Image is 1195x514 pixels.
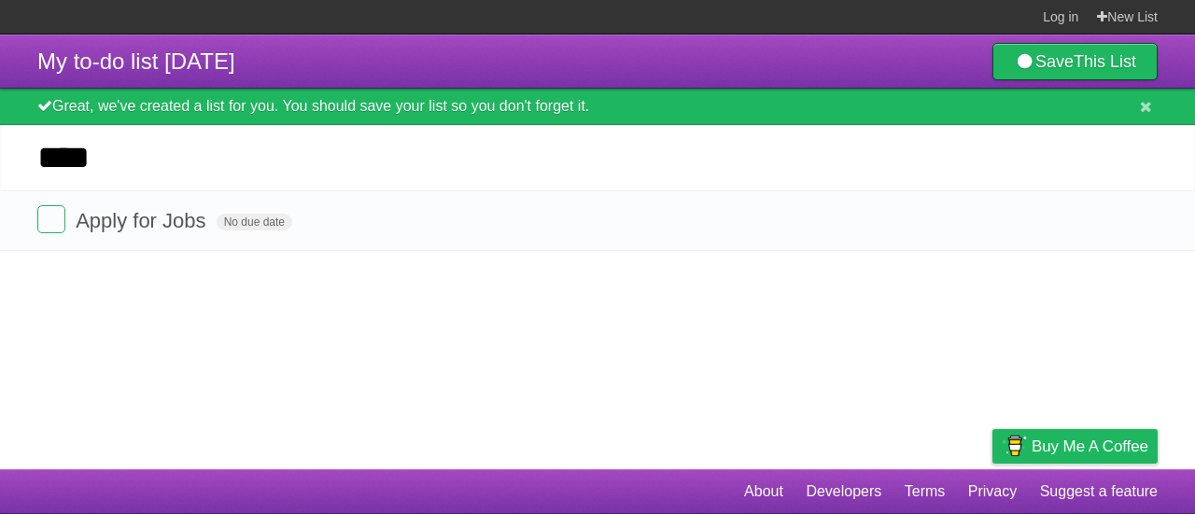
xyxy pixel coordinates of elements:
[806,474,881,509] a: Developers
[992,43,1158,80] a: SaveThis List
[968,474,1017,509] a: Privacy
[1032,430,1148,463] span: Buy me a coffee
[1040,474,1158,509] a: Suggest a feature
[992,429,1158,464] a: Buy me a coffee
[76,209,210,232] span: Apply for Jobs
[905,474,946,509] a: Terms
[744,474,783,509] a: About
[37,205,65,233] label: Done
[37,49,235,74] span: My to-do list [DATE]
[1074,52,1136,71] b: This List
[1002,430,1027,462] img: Buy me a coffee
[217,214,292,230] span: No due date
